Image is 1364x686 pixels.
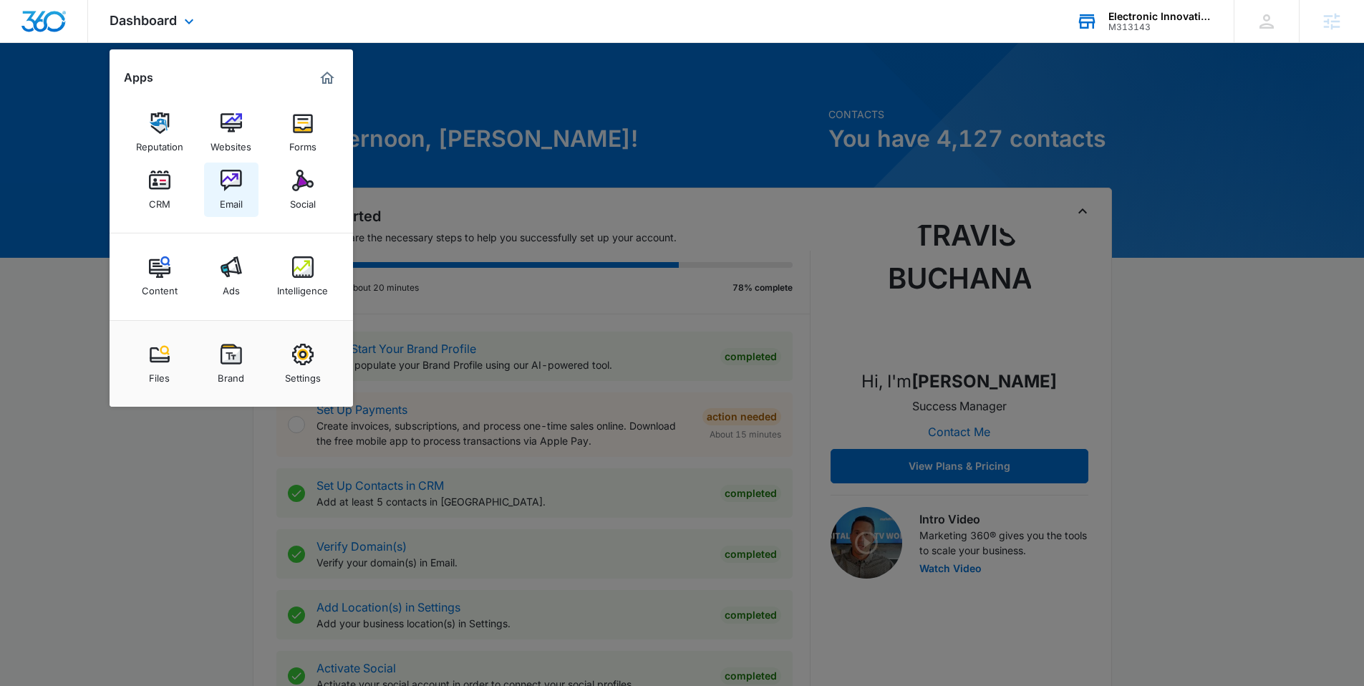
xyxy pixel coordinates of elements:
div: Intelligence [277,278,328,296]
h2: Apps [124,71,153,84]
div: Ads [223,278,240,296]
div: account id [1108,22,1213,32]
div: CRM [149,191,170,210]
div: account name [1108,11,1213,22]
div: Forms [289,134,316,153]
a: Forms [276,105,330,160]
div: Social [290,191,316,210]
div: Settings [285,365,321,384]
div: Reputation [136,134,183,153]
a: CRM [132,163,187,217]
span: Dashboard [110,13,177,28]
a: Brand [204,337,258,391]
a: Intelligence [276,249,330,304]
a: Social [276,163,330,217]
a: Marketing 360® Dashboard [316,67,339,90]
a: Reputation [132,105,187,160]
a: Email [204,163,258,217]
a: Content [132,249,187,304]
a: Files [132,337,187,391]
div: Files [149,365,170,384]
a: Websites [204,105,258,160]
div: Websites [211,134,251,153]
a: Settings [276,337,330,391]
a: Ads [204,249,258,304]
div: Content [142,278,178,296]
div: Email [220,191,243,210]
div: Brand [218,365,244,384]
